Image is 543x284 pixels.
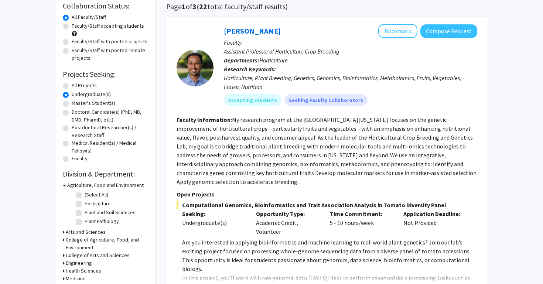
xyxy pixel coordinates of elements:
[398,209,472,236] div: Not Provided
[63,70,148,79] h2: Projects Seeking:
[72,108,148,124] label: Doctoral Candidate(s) (PhD, MD, DMD, PharmD, etc.)
[224,57,259,64] b: Departments:
[182,2,186,11] span: 1
[224,26,281,35] a: [PERSON_NAME]
[67,181,144,189] h3: Agriculture, Food and Environment
[72,13,106,21] label: All Faculty/Staff
[72,139,148,155] label: Medical Resident(s) / Medical Fellow(s)
[72,38,147,45] label: Faculty/Staff with posted projects
[72,124,148,139] label: Postdoctoral Researcher(s) / Research Staff
[72,155,88,162] label: Faculty
[63,170,148,178] h2: Division & Department:
[63,1,148,10] h2: Collaboration Status:
[72,82,97,89] label: All Projects
[403,209,466,218] p: Application Deadline:
[378,24,417,38] button: Add Manoj Sapkota to Bookmarks
[324,209,398,236] div: 5 - 10 hours/week
[284,94,368,106] mat-chip: Seeking Faculty Collaborators
[224,94,281,106] mat-chip: Accepting Students
[199,2,207,11] span: 22
[72,22,144,30] label: Faculty/Staff accepting students
[177,116,477,185] fg-read-more: My research program at the [GEOGRAPHIC_DATA][US_STATE] focuses on the genetic improvement of hort...
[85,200,111,208] label: Horticulture
[66,228,106,236] h3: Arts and Sciences
[420,24,477,38] button: Compose Request to Manoj Sapkota
[224,38,477,47] p: Faculty
[256,209,319,218] p: Opportunity Type:
[182,218,245,227] div: Undergraduate(s)
[177,201,477,209] span: Computational Genomics, Bioinformatics and Trait Association Analysis in Tomato Diversity Panel
[72,99,115,107] label: Master's Student(s)
[6,251,31,278] iframe: Chat
[72,47,148,62] label: Faculty/Staff with posted remote projects
[66,259,92,267] h3: Engineering
[224,47,477,56] p: Assistant Professor of Horticulture Crop Breeding
[166,2,488,11] h1: Page of ( total faculty/staff results)
[182,209,245,218] p: Seeking:
[85,209,136,216] label: Plant and Soil Sciences
[224,73,477,91] div: Horticulture, Plant Breeding, Genetics, Genomics, Bioinformatics, Metabolomics, Fruits, Vegetable...
[259,57,288,64] span: Horticulture
[66,236,148,252] h3: College of Agriculture, Food, and Environment
[66,275,86,283] h3: Medicine
[224,65,276,73] b: Research Keywords:
[192,2,197,11] span: 3
[72,90,111,98] label: Undergraduate(s)
[177,190,477,199] p: Open Projects
[250,209,324,236] div: Academic Credit, Volunteer
[85,191,108,199] label: (Select All)
[177,116,232,123] b: Faculty Information:
[330,209,393,218] p: Time Commitment:
[66,267,101,275] h3: Health Sciences
[182,238,477,273] p: Are you interested in applying bioinformatics and machine learning to real-world plant genetics? ...
[66,252,130,259] h3: College of Arts and Sciences
[85,218,119,225] label: Plant Pathology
